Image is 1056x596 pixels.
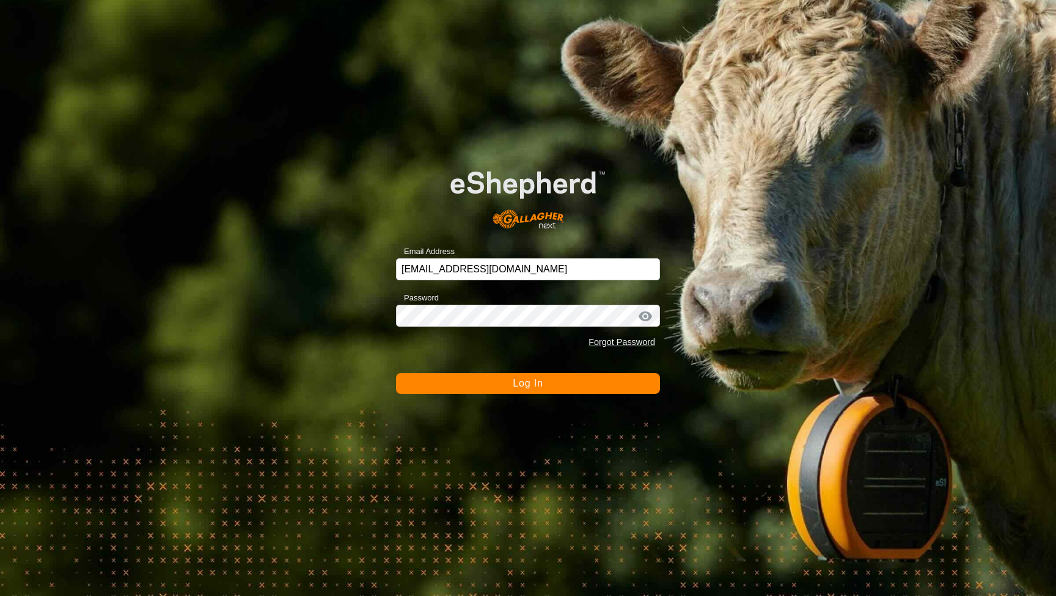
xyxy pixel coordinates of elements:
[513,378,543,388] span: Log In
[396,258,660,280] input: Email Address
[588,337,655,347] a: Forgot Password
[422,149,634,239] img: E-shepherd Logo
[396,373,660,394] button: Log In
[396,292,439,304] label: Password
[396,245,455,258] label: Email Address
